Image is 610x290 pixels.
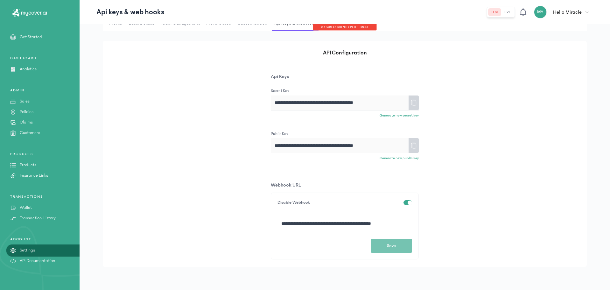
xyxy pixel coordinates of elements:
[96,7,165,17] p: Api keys & web hooks
[553,8,582,16] p: Hello Miracle
[20,130,40,136] p: Customers
[20,34,42,40] p: Get Started
[20,162,36,168] p: Products
[534,6,547,18] div: MA
[534,6,593,18] button: MAHello Miracle
[501,8,513,16] button: live
[271,181,419,189] p: Webhook URL
[271,88,289,94] label: Secret Key
[313,24,377,31] div: You are currently in TEST MODE
[20,247,35,254] p: Settings
[271,48,419,57] p: API Configuration
[20,98,30,105] p: Sales
[20,172,48,179] p: Insurance Links
[488,8,501,16] button: test
[20,119,33,126] p: Claims
[380,113,419,118] p: Generate new secret key
[20,109,33,115] p: Policies
[20,215,56,222] p: Transaction History
[387,243,396,249] span: Save
[20,258,55,264] p: API Documentation
[271,73,419,80] p: Api Keys
[20,66,37,73] p: Analytics
[20,204,32,211] p: Wallet
[371,239,412,253] button: Save
[271,131,288,137] label: Public Key
[277,199,310,206] p: Disable Webhook
[380,156,419,161] p: Generate new public key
